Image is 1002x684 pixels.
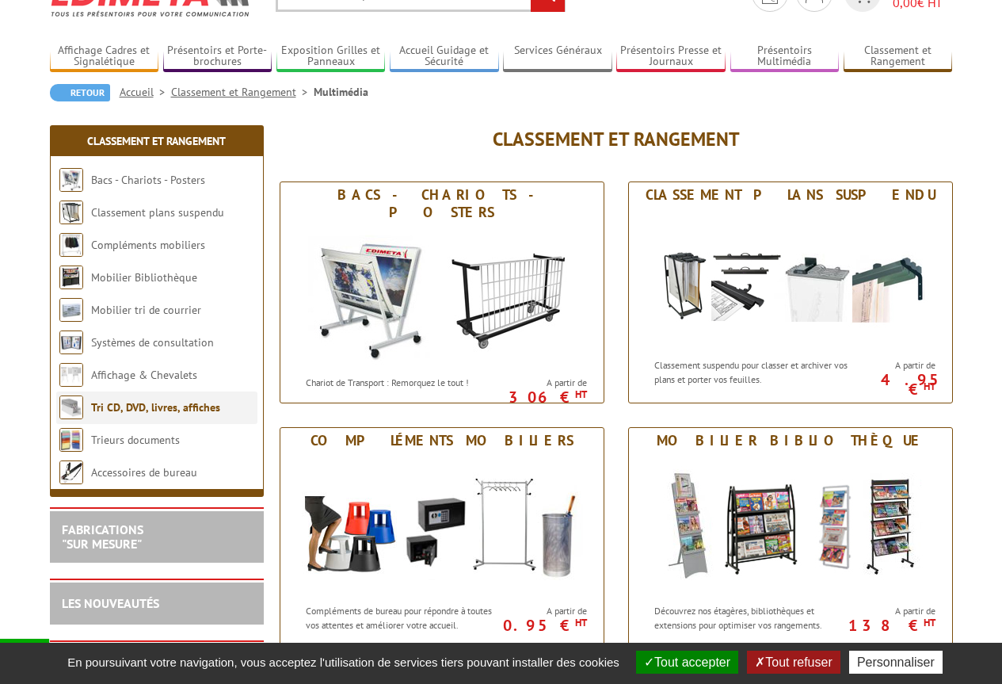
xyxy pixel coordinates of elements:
span: En poursuivant votre navigation, vous acceptez l'utilisation de services tiers pouvant installer ... [59,655,627,669]
a: Systèmes de consultation [91,335,214,350]
p: 138 € [847,621,935,630]
a: Mobilier Bibliothèque [91,270,197,285]
a: Classement et Rangement [87,134,226,148]
a: Bacs - Chariots - Posters [91,173,205,187]
img: Mobilier Bibliothèque [644,453,937,596]
img: Classement plans suspendu [59,201,83,224]
a: Classement plans suspendu Classement plans suspendu Classement suspendu pour classer et archiver ... [628,182,953,403]
p: 4.95 € [847,375,935,394]
p: Chariot de Transport : Remorquez le tout ! [306,376,502,389]
a: Mobilier tri de courrier [91,303,201,317]
a: Présentoirs Multimédia [730,44,840,70]
a: Mobilier Bibliothèque Mobilier Bibliothèque Découvrez nos étagères, bibliothèques et extensions p... [628,427,953,649]
img: Trieurs documents [59,428,83,452]
li: Multimédia [314,84,368,100]
img: Mobilier Bibliothèque [59,266,83,289]
a: Accueil [120,85,171,99]
a: Présentoirs Presse et Journaux [616,44,726,70]
a: Accueil Guidage et Sécurité [390,44,499,70]
sup: HT [924,616,935,629]
img: Tri CD, DVD, livres, affiches [59,395,83,419]
button: Tout refuser [747,651,840,674]
img: Classement plans suspendu [644,208,937,350]
img: Accessoires de bureau [59,460,83,484]
sup: HT [575,616,587,629]
p: 306 € [498,392,587,402]
p: Compléments de bureau pour répondre à toutes vos attentes et améliorer votre accueil. [306,604,502,631]
span: A partir de [506,376,587,389]
a: Bacs - Chariots - Posters Bacs - Chariots - Posters Chariot de Transport : Remorquez le tout ! A ... [280,182,604,403]
img: Compléments mobiliers [295,453,589,596]
a: Exposition Grilles et Panneaux [276,44,386,70]
a: Présentoirs et Porte-brochures [163,44,272,70]
span: A partir de [855,359,935,372]
a: Affichage Cadres et Signalétique [50,44,159,70]
a: Accessoires de bureau [91,465,197,480]
sup: HT [575,388,587,401]
button: Tout accepter [636,651,738,674]
sup: HT [924,380,935,393]
a: LES NOUVEAUTÉS [62,595,159,611]
p: Classement suspendu pour classer et archiver vos plans et porter vos feuilles. [654,358,851,385]
img: Bacs - Chariots - Posters [59,168,83,192]
h1: Classement et Rangement [280,129,953,150]
span: A partir de [506,605,587,617]
a: Classement plans suspendu [91,205,224,220]
img: Compléments mobiliers [59,233,83,257]
div: Compléments mobiliers [284,432,600,449]
button: Personnaliser (fenêtre modale) [849,651,943,674]
p: Découvrez nos étagères, bibliothèques et extensions pour optimiser vos rangements. [654,604,851,631]
a: FABRICATIONS"Sur Mesure" [62,522,143,552]
a: Compléments mobiliers Compléments mobiliers Compléments de bureau pour répondre à toutes vos atte... [280,427,604,649]
a: Retour [50,84,110,101]
span: A partir de [855,605,935,617]
div: Mobilier Bibliothèque [633,432,948,449]
a: Classement et Rangement [844,44,953,70]
a: Tri CD, DVD, livres, affiches [91,400,220,415]
img: Mobilier tri de courrier [59,298,83,322]
a: Compléments mobiliers [91,238,205,252]
p: 0.95 € [498,621,587,630]
img: Affichage & Chevalets [59,363,83,387]
img: Bacs - Chariots - Posters [295,225,589,368]
a: Classement et Rangement [171,85,314,99]
a: Trieurs documents [91,433,180,447]
div: Classement plans suspendu [633,186,948,204]
img: Systèmes de consultation [59,331,83,354]
div: Bacs - Chariots - Posters [284,186,600,221]
a: Services Généraux [503,44,612,70]
a: Affichage & Chevalets [91,368,197,382]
